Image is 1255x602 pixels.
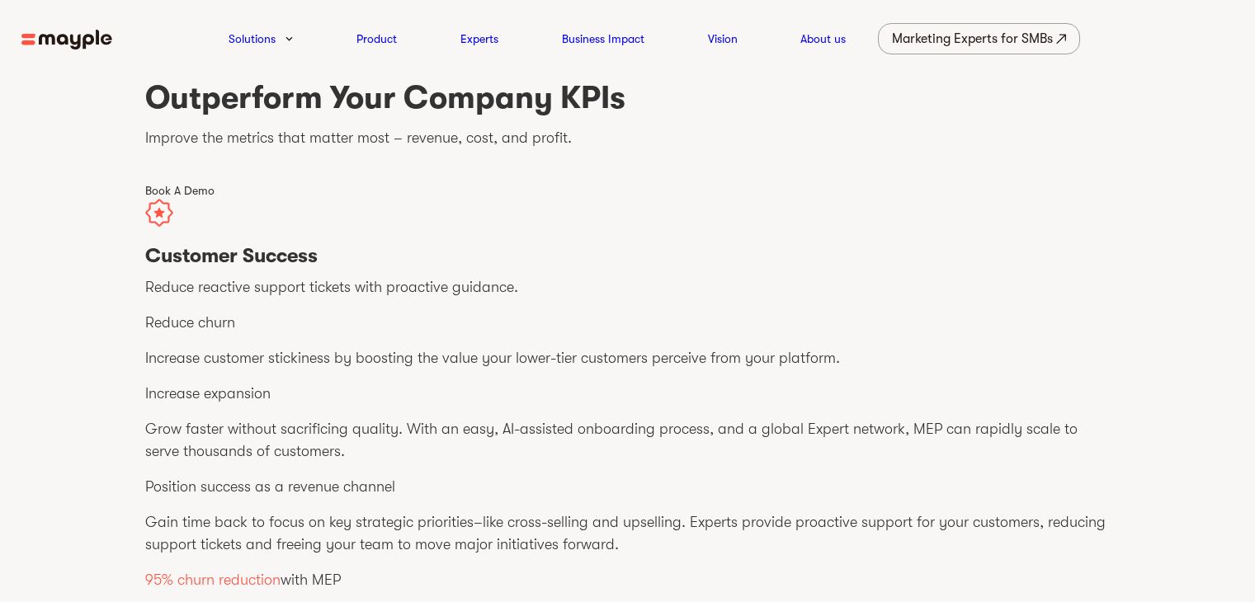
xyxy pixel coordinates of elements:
[145,511,1111,556] p: Gain time back to focus on key strategic priorities–like cross-selling and upselling. Experts pro...
[145,383,1111,405] p: Increase expansion
[800,29,846,49] a: About us
[285,36,293,41] img: arrow-down
[145,78,1111,118] h1: Outperform Your Company KPIs
[878,23,1080,54] a: Marketing Experts for SMBs
[145,347,1111,369] p: Increase customer stickiness by boosting the value your lower-tier customers perceive from your p...
[460,29,498,49] a: Experts
[892,27,1053,50] div: Marketing Experts for SMBs
[356,29,397,49] a: Product
[145,476,1111,498] p: Position success as a revenue channel
[21,30,112,50] img: mayple-logo
[145,569,1111,591] p: with MEP
[145,418,1111,463] p: Grow faster without sacrificing quality. With an easy, AI-assisted onboarding process, and a glob...
[145,127,1111,149] p: Improve the metrics that matter most – revenue, cost, and profit.
[145,243,1111,268] h3: Customer Success
[145,571,281,588] span: 95% churn reduction
[145,276,1111,299] p: Reduce reactive support tickets with proactive guidance.
[145,312,1111,334] p: Reduce churn
[145,199,173,227] img: customer-success
[708,29,738,49] a: Vision
[562,29,644,49] a: Business Impact
[145,182,1111,199] div: Book A Demo
[229,29,276,49] a: Solutions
